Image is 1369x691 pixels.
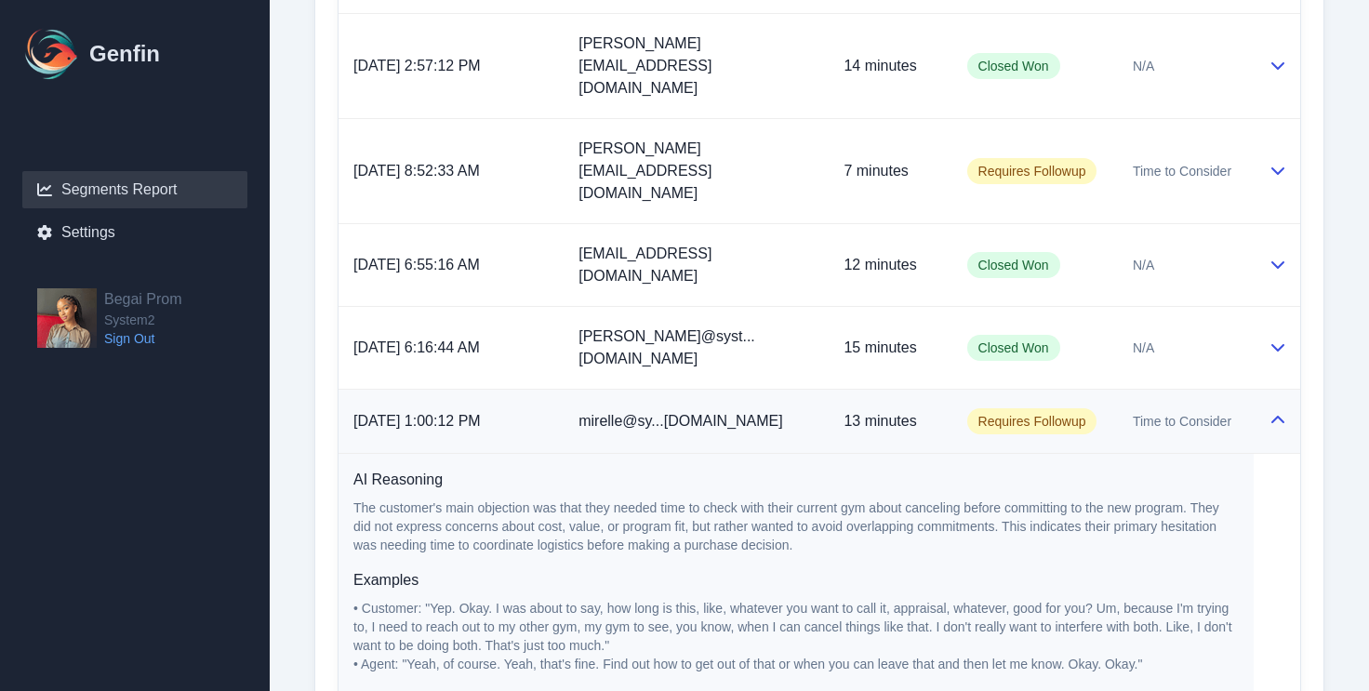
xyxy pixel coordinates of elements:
p: The customer's main objection was that they needed time to check with their current gym about can... [353,498,1239,554]
span: [PERSON_NAME][EMAIL_ADDRESS][DOMAIN_NAME] [578,140,711,201]
p: 13 minutes [844,410,937,432]
h1: Genfin [89,39,160,69]
span: [PERSON_NAME][EMAIL_ADDRESS][DOMAIN_NAME] [578,35,711,96]
span: mirelle@sy...[DOMAIN_NAME] [578,413,783,429]
p: 15 minutes [844,337,937,359]
a: Segments Report [22,171,247,208]
p: 14 minutes [844,55,937,77]
span: • Customer: "Yep. Okay. I was about to say, how long is this, like, whatever you want to call it,... [353,601,1236,653]
span: Requires Followup [967,408,1097,434]
span: Closed Won [967,53,1060,79]
span: [DATE] 2:57:12 PM [353,58,481,73]
span: Time to Consider [1133,412,1231,431]
span: [DATE] 8:52:33 AM [353,163,480,179]
span: [PERSON_NAME]@syst...[DOMAIN_NAME] [578,328,755,366]
span: [EMAIL_ADDRESS][DOMAIN_NAME] [578,246,711,284]
a: Sign Out [104,329,182,348]
img: Begai Prom [37,288,97,348]
span: [DATE] 1:00:12 PM [353,413,481,429]
span: System2 [104,311,182,329]
h6: Examples [353,569,1239,591]
span: Time to Consider [1133,162,1231,180]
span: Closed Won [967,335,1060,361]
p: 12 minutes [844,254,937,276]
span: [DATE] 6:16:44 AM [353,339,480,355]
span: [DATE] 6:55:16 AM [353,257,480,272]
span: Requires Followup [967,158,1097,184]
span: Closed Won [967,252,1060,278]
span: N/A [1133,57,1154,75]
h6: AI Reasoning [353,469,1239,491]
span: N/A [1133,339,1154,357]
span: N/A [1133,256,1154,274]
h2: Begai Prom [104,288,182,311]
img: Logo [22,24,82,84]
p: 7 minutes [844,160,937,182]
span: • Agent: "Yeah, of course. Yeah, that's fine. Find out how to get out of that or when you can lea... [353,657,1142,671]
a: Settings [22,214,247,251]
